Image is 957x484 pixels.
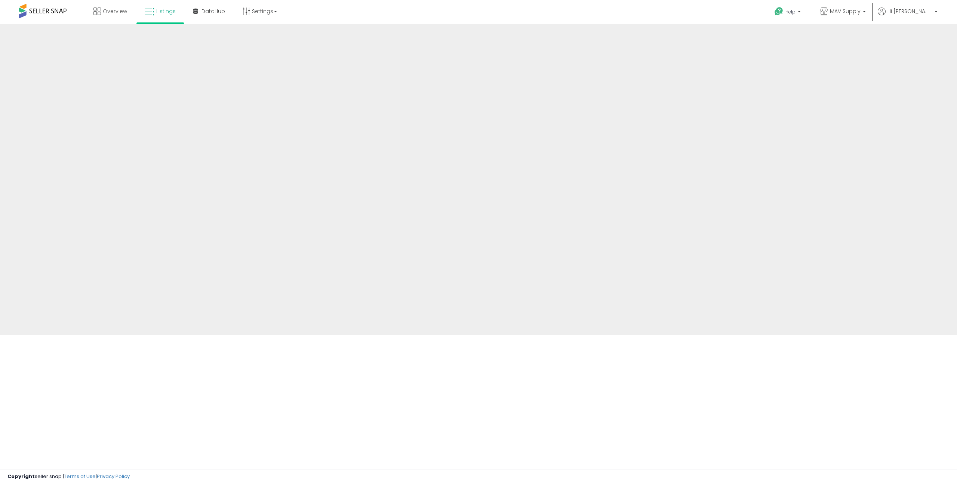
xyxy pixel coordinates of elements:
[201,7,225,15] span: DataHub
[103,7,127,15] span: Overview
[830,7,861,15] span: MAV Supply
[769,1,808,24] a: Help
[887,7,932,15] span: Hi [PERSON_NAME]
[785,9,796,15] span: Help
[878,7,938,24] a: Hi [PERSON_NAME]
[774,7,784,16] i: Get Help
[156,7,176,15] span: Listings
